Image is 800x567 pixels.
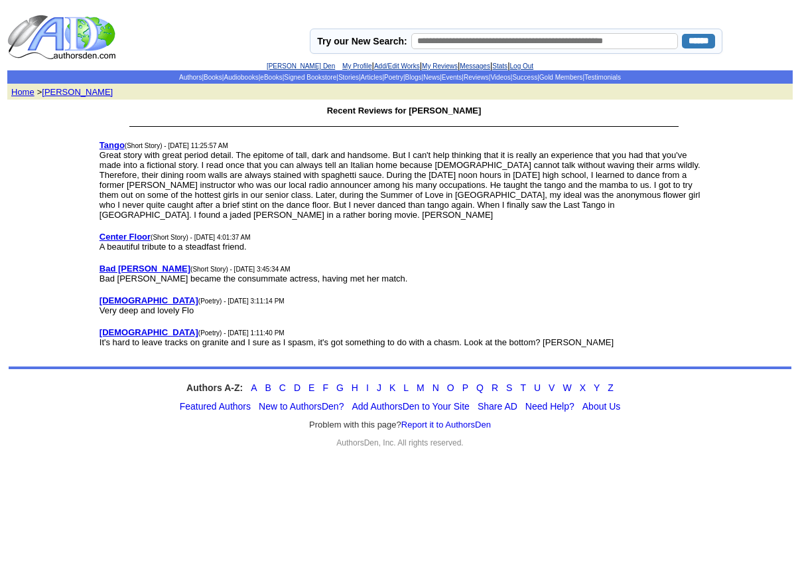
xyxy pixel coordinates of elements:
a: Audiobooks [224,74,258,81]
font: | | | | | [267,60,533,70]
a: Articles [361,74,383,81]
font: Problem with this page? [309,420,491,430]
a: C [279,382,286,393]
a: Blogs [405,74,422,81]
font: (Poetry) - [DATE] 1:11:40 PM [198,329,285,337]
font: Recent Reviews for [PERSON_NAME] [327,106,482,116]
a: Messages [460,62,490,70]
a: About Us [582,401,621,412]
a: Gold Members [539,74,583,81]
font: Bad [PERSON_NAME] became the consummate actress, having met her match. [100,274,408,283]
font: Great story with great period detail. The epitome of tall, dark and handsome. But I can't help th... [100,150,700,220]
a: E [308,382,314,393]
a: Featured Authors [180,401,251,412]
a: My Profile [342,62,371,70]
a: [DEMOGRAPHIC_DATA] [100,295,198,305]
span: | | | | | | | | | | | | | | | [179,74,621,81]
a: Report it to AuthorsDen [401,420,491,430]
a: Videos [490,74,510,81]
a: Q [476,382,484,393]
a: Bad [PERSON_NAME] [100,264,190,274]
a: P [462,382,468,393]
a: F [322,382,328,393]
a: Need Help? [525,401,574,412]
a: Home [11,86,34,97]
a: I [366,382,369,393]
font: (Short Story) - [DATE] 4:01:37 AM [151,234,250,241]
a: U [534,382,541,393]
a: G [336,382,344,393]
a: A [251,382,257,393]
a: Log Out [510,62,534,70]
a: eBooks [260,74,282,81]
font: A beautiful tribute to a steadfast friend. [100,242,247,252]
a: R [492,382,498,393]
font: (Short Story) - [DATE] 3:45:34 AM [190,266,290,273]
a: Signed Bookstore [284,74,336,81]
a: D [294,382,300,393]
a: [PERSON_NAME] Den [267,62,335,70]
a: Stats [492,62,507,70]
font: (Short Story) - [DATE] 11:25:57 AM [125,142,228,149]
a: T [520,382,526,393]
font: It's hard to leave tracks on granite and I sure as I spasm, it's got something to do with a chasm... [100,337,614,347]
font: Very deep and lovely Flo [100,305,194,315]
a: Add AuthorsDen to Your Site [352,401,469,412]
a: Tango [100,140,125,150]
a: K [389,382,395,393]
strong: Authors A-Z: [186,382,243,393]
img: logo_ad.gif [7,14,119,60]
a: Reviews [464,74,489,81]
a: Stories [338,74,359,81]
a: Y [594,382,600,393]
a: S [506,382,512,393]
a: Authors [179,74,202,81]
a: Center Floor [100,232,151,242]
a: J [377,382,381,393]
label: Try our New Search: [317,36,407,46]
a: News [423,74,440,81]
a: Poetry [384,74,403,81]
a: O [447,382,454,393]
a: [DEMOGRAPHIC_DATA] [100,327,198,337]
a: [PERSON_NAME] [42,87,113,97]
font: (Poetry) - [DATE] 3:11:14 PM [198,297,285,305]
a: L [403,382,409,393]
a: W [563,382,571,393]
font: Home [11,87,34,97]
div: AuthorsDen, Inc. All rights reserved. [9,438,791,447]
a: Z [608,382,614,393]
a: X [580,382,586,393]
a: Books [204,74,222,81]
a: Success [512,74,537,81]
a: Add/Edit Works [374,62,420,70]
a: Testimonials [584,74,621,81]
a: M [417,382,425,393]
a: New to AuthorsDen? [259,401,344,412]
font: > [37,87,113,97]
a: V [549,382,555,393]
a: B [265,382,271,393]
a: Share AD [478,401,517,412]
a: My Reviews [422,62,458,70]
a: N [433,382,439,393]
a: Events [442,74,462,81]
a: H [352,382,358,393]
